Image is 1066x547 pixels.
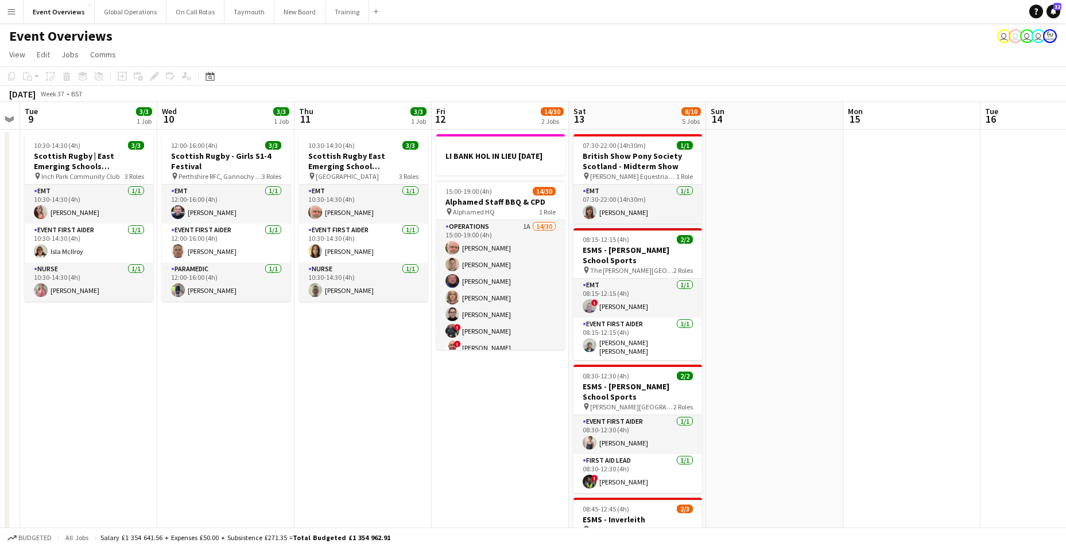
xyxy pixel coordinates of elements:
[299,151,428,171] h3: Scottish Rugby East Emerging School Championships | Meggetland
[573,185,702,224] app-card-role: EMT1/107:30-22:00 (14h30m)[PERSON_NAME]
[162,185,290,224] app-card-role: EMT1/112:00-16:00 (4h)[PERSON_NAME]
[9,88,36,100] div: [DATE]
[583,141,646,150] span: 07:30-22:00 (14h30m)
[25,185,153,224] app-card-role: EMT1/110:30-14:30 (4h)[PERSON_NAME]
[573,134,702,224] div: 07:30-22:00 (14h30m)1/1British Show Pony Society Scotland - Midterm Show [PERSON_NAME] Equestrian...
[676,172,693,181] span: 1 Role
[274,117,289,126] div: 1 Job
[541,107,564,116] span: 14/30
[162,224,290,263] app-card-role: Event First Aider1/112:00-16:00 (4h)[PERSON_NAME]
[997,29,1011,43] app-user-avatar: Jackie Tolland
[265,141,281,150] span: 3/3
[1053,3,1061,10] span: 12
[262,172,281,181] span: 3 Roles
[709,112,724,126] span: 14
[25,134,153,302] app-job-card: 10:30-14:30 (4h)3/3Scottish Rugby | East Emerging Schools Championships | [GEOGRAPHIC_DATA] Inch ...
[297,112,313,126] span: 11
[848,106,863,116] span: Mon
[162,263,290,302] app-card-role: Paramedic1/112:00-16:00 (4h)[PERSON_NAME]
[590,172,676,181] span: [PERSON_NAME] Equestrian Centre
[572,112,586,126] span: 13
[573,514,702,525] h3: ESMS - Inverleith
[9,28,113,45] h1: Event Overviews
[711,106,724,116] span: Sun
[539,208,556,216] span: 1 Role
[23,112,38,126] span: 9
[18,534,52,542] span: Budgeted
[573,318,702,360] app-card-role: Event First Aider1/108:15-12:15 (4h)[PERSON_NAME] [PERSON_NAME]
[162,134,290,302] div: 12:00-16:00 (4h)3/3Scottish Rugby - Girls S1-4 Festival Perthshire RFC, Gannochy Sports Pavilion3...
[224,1,274,23] button: Taymouth
[299,134,428,302] div: 10:30-14:30 (4h)3/3Scottish Rugby East Emerging School Championships | Meggetland [GEOGRAPHIC_DAT...
[583,505,629,513] span: 08:45-12:45 (4h)
[1032,29,1045,43] app-user-avatar: Operations Team
[37,49,50,60] span: Edit
[299,263,428,302] app-card-role: Nurse1/110:30-14:30 (4h)[PERSON_NAME]
[445,187,492,196] span: 15:00-19:00 (4h)
[410,107,427,116] span: 3/3
[541,117,563,126] div: 2 Jobs
[136,107,152,116] span: 3/3
[299,106,313,116] span: Thu
[41,172,119,181] span: Inch Park Community Club
[25,106,38,116] span: Tue
[299,224,428,263] app-card-role: Event First Aider1/110:30-14:30 (4h)[PERSON_NAME]
[436,197,565,207] h3: Alphamed Staff BBQ & CPD
[1009,29,1022,43] app-user-avatar: Operations Team
[590,525,660,534] span: Inverleith Playing Fields
[673,403,693,411] span: 2 Roles
[983,112,998,126] span: 16
[160,112,177,126] span: 10
[454,341,461,347] span: !
[34,141,80,150] span: 10:30-14:30 (4h)
[435,112,445,126] span: 12
[677,505,693,513] span: 2/3
[100,533,390,542] div: Salary £1 354 641.56 + Expenses £50.00 + Subsistence £271.35 =
[9,49,25,60] span: View
[677,141,693,150] span: 1/1
[1046,5,1060,18] a: 12
[171,141,218,150] span: 12:00-16:00 (4h)
[402,141,418,150] span: 3/3
[573,279,702,318] app-card-role: EMT1/108:15-12:15 (4h)![PERSON_NAME]
[673,266,693,275] span: 2 Roles
[573,228,702,360] div: 08:15-12:15 (4h)2/2ESMS - [PERSON_NAME] School Sports The [PERSON_NAME][GEOGRAPHIC_DATA]2 RolesEM...
[125,172,144,181] span: 3 Roles
[128,141,144,150] span: 3/3
[846,112,863,126] span: 15
[1020,29,1034,43] app-user-avatar: Operations Team
[90,49,116,60] span: Comms
[299,185,428,224] app-card-role: EMT1/110:30-14:30 (4h)[PERSON_NAME]
[61,49,79,60] span: Jobs
[453,208,495,216] span: Alphamed HQ
[71,89,83,98] div: BST
[32,47,55,62] a: Edit
[179,172,262,181] span: Perthshire RFC, Gannochy Sports Pavilion
[162,151,290,171] h3: Scottish Rugby - Girls S1-4 Festival
[677,235,693,244] span: 2/2
[573,151,702,171] h3: British Show Pony Society Scotland - Midterm Show
[591,475,598,482] span: !
[5,47,30,62] a: View
[166,1,224,23] button: On Call Rotas
[25,263,153,302] app-card-role: Nurse1/110:30-14:30 (4h)[PERSON_NAME]
[573,365,702,493] app-job-card: 08:30-12:30 (4h)2/2ESMS - [PERSON_NAME] School Sports [PERSON_NAME][GEOGRAPHIC_DATA]2 RolesEvent ...
[436,180,565,350] app-job-card: 15:00-19:00 (4h)14/30Alphamed Staff BBQ & CPD Alphamed HQ1 RoleOperations1A14/3015:00-19:00 (4h)[...
[273,107,289,116] span: 3/3
[411,117,426,126] div: 1 Job
[24,1,95,23] button: Event Overviews
[454,324,461,331] span: !
[682,117,700,126] div: 5 Jobs
[590,266,673,275] span: The [PERSON_NAME][GEOGRAPHIC_DATA]
[308,141,355,150] span: 10:30-14:30 (4h)
[293,533,390,542] span: Total Budgeted £1 354 962.91
[436,106,445,116] span: Fri
[25,151,153,171] h3: Scottish Rugby | East Emerging Schools Championships | [GEOGRAPHIC_DATA]
[436,151,565,161] h3: LI BANK HOL IN LIEU [DATE]
[6,532,53,544] button: Budgeted
[573,415,702,454] app-card-role: Event First Aider1/108:30-12:30 (4h)[PERSON_NAME]
[162,106,177,116] span: Wed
